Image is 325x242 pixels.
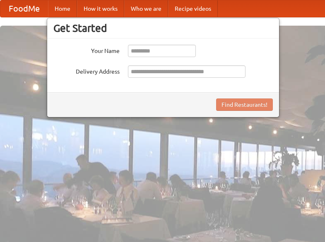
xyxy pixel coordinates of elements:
[48,0,77,17] a: Home
[53,65,120,76] label: Delivery Address
[168,0,218,17] a: Recipe videos
[216,98,273,111] button: Find Restaurants!
[53,45,120,55] label: Your Name
[77,0,124,17] a: How it works
[53,22,273,34] h3: Get Started
[0,0,48,17] a: FoodMe
[124,0,168,17] a: Who we are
